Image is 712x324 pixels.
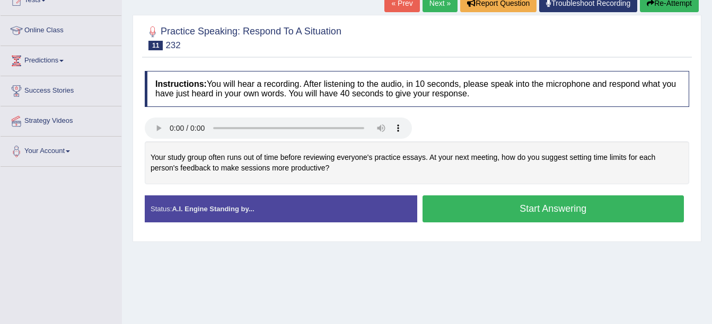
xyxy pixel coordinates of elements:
h2: Practice Speaking: Respond To A Situation [145,24,341,50]
a: Your Account [1,137,121,163]
small: 232 [165,40,180,50]
span: 11 [148,41,163,50]
div: Status: [145,195,417,222]
a: Success Stories [1,76,121,103]
a: Strategy Videos [1,106,121,133]
a: Online Class [1,16,121,42]
h4: You will hear a recording. After listening to the audio, in 10 seconds, please speak into the mic... [145,71,689,106]
button: Start Answering [423,195,684,222]
strong: A.I. Engine Standing by... [172,205,254,213]
b: Instructions: [155,79,207,88]
div: Your study group often runs out of time before reviewing everyone's practice essays. At your next... [145,141,689,184]
a: Predictions [1,46,121,73]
